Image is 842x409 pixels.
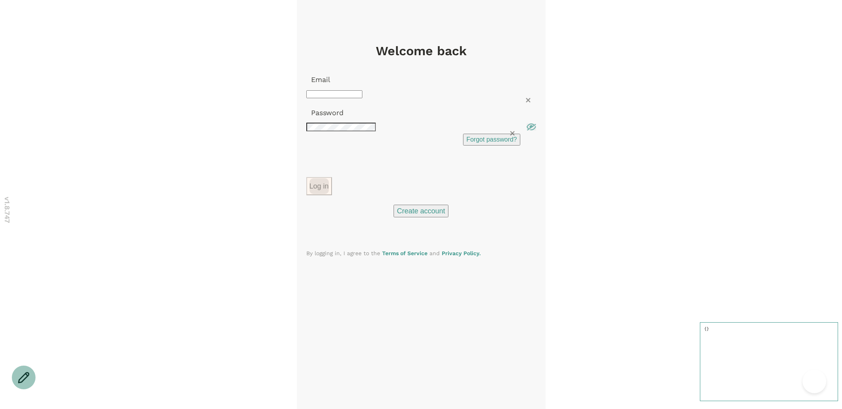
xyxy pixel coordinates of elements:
iframe: Help Scout Beacon - Open [803,370,826,393]
button: Forgot password? [463,134,520,146]
p: v 1.8.747 [2,196,12,223]
button: Create account [394,205,448,217]
p: Password [306,108,536,118]
span: By logging in, I agree to the and [306,250,481,256]
p: Create account [397,206,445,216]
h1: Welcome back [376,43,467,59]
pre: {} [700,322,838,401]
p: Forgot password? [466,135,517,144]
button: Log in [306,177,332,195]
a: Privacy Policy. [442,250,481,256]
a: Terms of Service [382,250,428,256]
p: Email [306,75,536,85]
